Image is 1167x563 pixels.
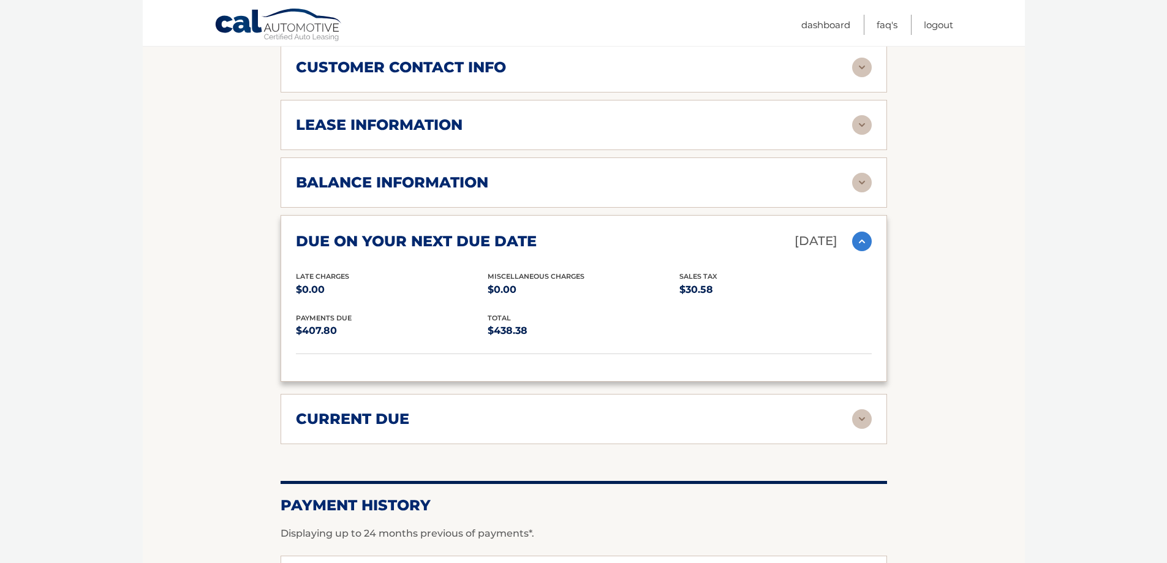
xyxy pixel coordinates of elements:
img: accordion-rest.svg [852,173,872,192]
a: Cal Automotive [214,8,343,43]
span: Payments Due [296,314,352,322]
span: Sales Tax [679,272,717,281]
span: total [488,314,511,322]
p: $407.80 [296,322,488,339]
p: $30.58 [679,281,871,298]
h2: Payment History [281,496,887,515]
h2: balance information [296,173,488,192]
p: $0.00 [296,281,488,298]
p: Displaying up to 24 months previous of payments*. [281,526,887,541]
h2: lease information [296,116,463,134]
img: accordion-rest.svg [852,58,872,77]
span: Miscellaneous Charges [488,272,584,281]
p: $0.00 [488,281,679,298]
p: [DATE] [795,230,837,252]
a: Dashboard [801,15,850,35]
h2: customer contact info [296,58,506,77]
img: accordion-rest.svg [852,409,872,429]
a: FAQ's [877,15,897,35]
h2: current due [296,410,409,428]
a: Logout [924,15,953,35]
span: Late Charges [296,272,349,281]
img: accordion-rest.svg [852,115,872,135]
h2: due on your next due date [296,232,537,251]
p: $438.38 [488,322,679,339]
img: accordion-active.svg [852,232,872,251]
